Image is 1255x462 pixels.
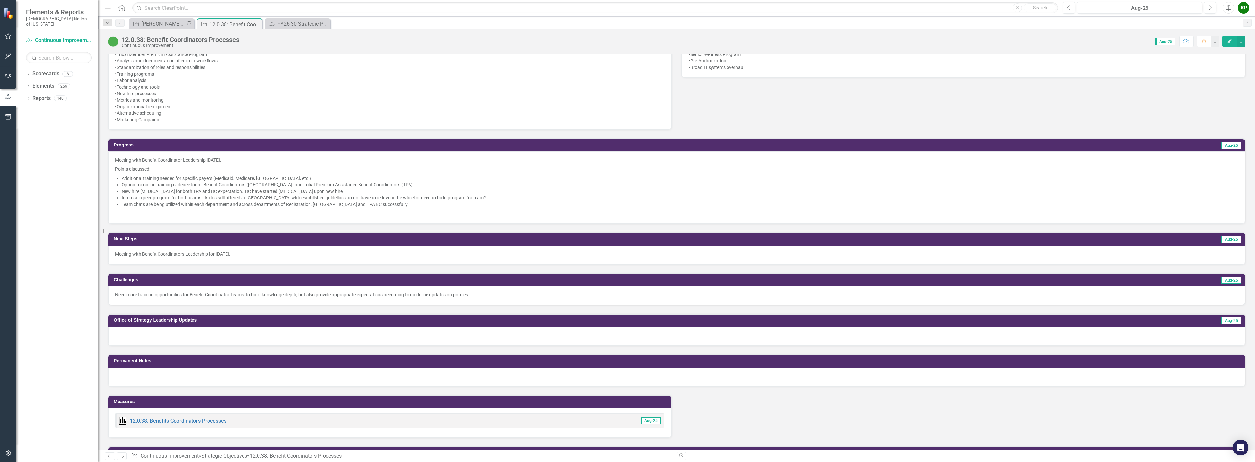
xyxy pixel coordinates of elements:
div: •Broad IT systems overhaul [689,64,1238,71]
li: Additional training needed for specific payers (Medicaid, Medicare, [GEOGRAPHIC_DATA], etc.) [122,175,1238,181]
h3: Office of Strategy Leadership Updates [114,318,1018,323]
a: Scorecards [32,70,59,77]
div: •Pre-Authorization [689,58,1238,64]
div: FY26-30 Strategic Plan [277,20,329,28]
a: 12.0.38: Benefits Coordinators Processes [130,418,226,424]
a: Elements [32,82,54,90]
li: New hire [MEDICAL_DATA] for both TPA and BC expectation. BC have started [MEDICAL_DATA] upon new ... [122,188,1238,195]
h3: Permanent Notes [114,358,1242,363]
div: 12.0.38: Benefit Coordinators Processes [122,36,239,43]
p: Need more training opportunities for Benefit Coordinator Teams, to build knowledge depth, but als... [115,291,1238,298]
div: » » [131,453,672,460]
span: Aug-25 [1221,277,1241,284]
button: Search [1024,3,1056,12]
a: Reports [32,95,51,102]
img: Performance Management [119,417,126,425]
div: •Training programs [115,71,664,77]
div: •Labor analysis [115,77,664,84]
input: Search ClearPoint... [132,2,1058,14]
div: 259 [58,83,70,89]
li: Team chats are being utilized within each department and across departments of Registration, [GEO... [122,201,1238,208]
div: •New hire processes [115,90,664,97]
p: Meeting with Benefit Coordinators Leadership for [DATE]. [115,251,1238,257]
div: •Tribal Member Premium Assistance Program [115,51,664,58]
div: •Technology and tools [115,84,664,90]
div: •Marketing Campaign [115,116,664,123]
div: •Organizational realignment [115,103,664,110]
div: •Senior Wellness Program [689,51,1238,58]
span: Aug-25 [1221,236,1241,243]
div: •Standardization of roles and responsibilities [115,64,664,71]
h3: Next Steps [114,236,717,241]
div: •Analysis and documentation of current workflows [115,58,664,64]
a: Strategic Objectives [201,453,247,459]
h3: Challenges [114,277,726,282]
p: Meeting with Benefit Coordinator Leadership [DATE]. [115,157,1238,164]
button: Aug-25 [1077,2,1202,14]
div: [PERSON_NAME] SO's [142,20,185,28]
li: Option for online training cadence for all Benefit Coordinators ([GEOGRAPHIC_DATA]) and Tribal Pr... [122,181,1238,188]
a: FY26-30 Strategic Plan [267,20,329,28]
img: CI Action Plan Approved/In Progress [108,36,118,47]
div: 6 [62,71,73,77]
a: Continuous Improvement [26,37,92,44]
span: Aug-25 [1155,38,1175,45]
div: Open Intercom Messenger [1233,440,1248,455]
li: Interest in peer program for both teams. Is this still offered at [GEOGRAPHIC_DATA] with establis... [122,195,1238,201]
span: Elements & Reports [26,8,92,16]
a: [PERSON_NAME] SO's [131,20,185,28]
div: 12.0.38: Benefit Coordinators Processes [209,20,261,28]
div: Aug-25 [1079,4,1200,12]
small: [DEMOGRAPHIC_DATA] Nation of [US_STATE] [26,16,92,27]
div: •Alternative scheduling [115,110,664,116]
div: 12.0.38: Benefit Coordinators Processes [250,453,342,459]
h3: Measures [114,399,668,404]
div: 140 [54,96,67,101]
p: Points discussed: [115,164,1238,174]
div: Continuous Improvement [122,43,239,48]
h3: Progress [114,143,667,147]
img: ClearPoint Strategy [3,7,15,19]
a: Continuous Improvement [141,453,199,459]
input: Search Below... [26,52,92,63]
span: Aug-25 [641,417,661,424]
div: •Metrics and monitoring [115,97,664,103]
span: Aug-25 [1221,142,1241,149]
span: Search [1033,5,1047,10]
span: Aug-25 [1221,317,1241,324]
button: KP [1238,2,1249,14]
